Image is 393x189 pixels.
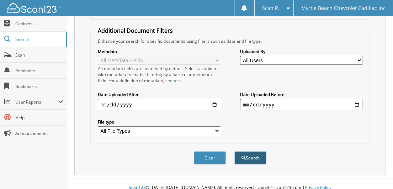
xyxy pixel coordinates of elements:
button: Clear [194,151,226,164]
label: Uploaded By [240,48,362,54]
div: Enhance your search for specific documents using filters such as date and file type. [94,38,366,44]
label: File type [98,119,220,125]
input: end [240,99,362,110]
button: Search [234,151,266,164]
label: Date Uploaded Before [240,91,362,98]
iframe: Chat Widget [357,155,393,189]
legend: Additional Document Filters [94,27,176,35]
span: Myrtle Beach Chevrolet Cadillac Inc [301,6,386,10]
label: Date Uploaded After [98,91,220,98]
span: Cabinets [15,21,63,27]
span: Scan P. [262,6,279,10]
div: All metadata fields are searched by default. Select a cabinet with metadata to enable filtering b... [98,65,220,84]
span: Announcements [15,130,63,136]
img: scan123-logo-white.svg [7,3,60,13]
input: start [98,99,220,110]
span: Reminders [15,68,63,74]
span: User Reports [15,99,58,105]
span: Help [15,115,63,121]
span: Scan [15,52,63,58]
a: here [172,78,182,84]
span: Bookmarks [15,83,63,89]
label: Metadata [98,48,220,54]
span: Search [15,36,62,42]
